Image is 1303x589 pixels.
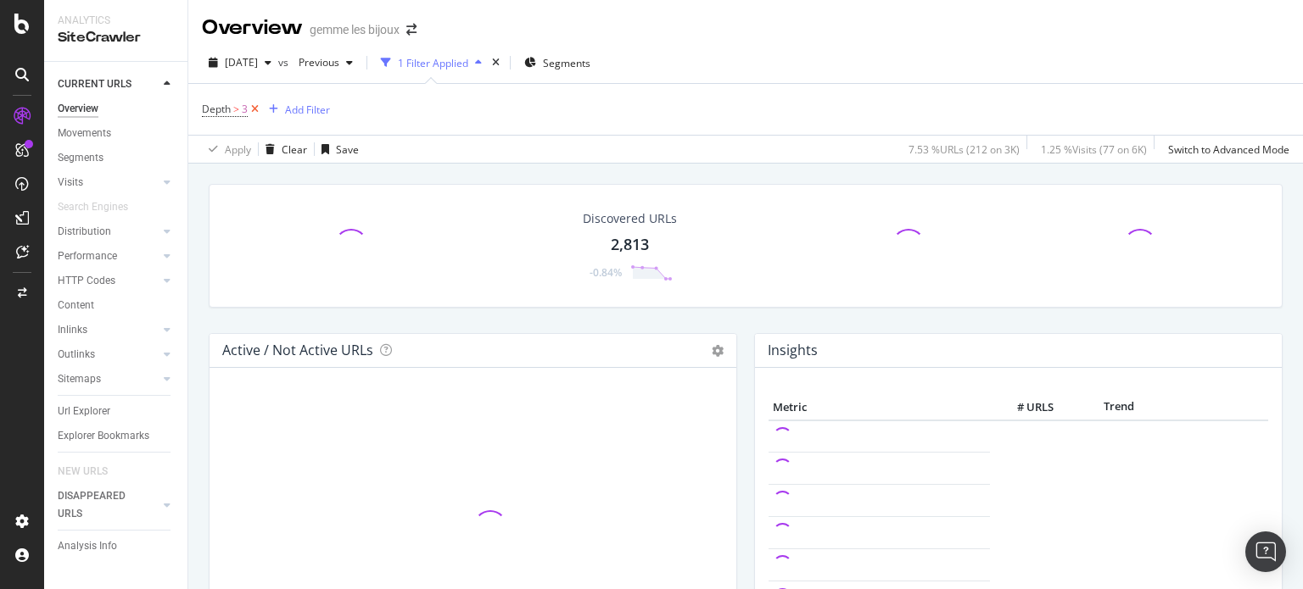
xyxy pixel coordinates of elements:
div: -0.84% [590,265,622,280]
div: Sitemaps [58,370,101,388]
span: Previous [292,55,339,69]
a: Outlinks [58,346,159,364]
button: Add Filter [262,99,330,119]
div: Clear [282,142,307,157]
div: Save [336,142,359,157]
span: vs [278,55,292,69]
div: gemme les bijoux [310,21,400,38]
span: > [233,102,239,116]
span: 2025 Aug. 31st [225,55,258,69]
th: Trend [1058,395,1179,420]
div: CURRENT URLS [58,75,131,93]
button: Previous [292,49,360,76]
div: 2,813 [611,234,649,256]
a: Explorer Bookmarks [58,427,176,445]
a: Visits [58,174,159,192]
a: Performance [58,247,159,265]
a: Distribution [58,223,159,241]
div: Movements [58,125,111,142]
a: HTTP Codes [58,272,159,290]
div: Inlinks [58,321,87,339]
button: 1 Filter Applied [374,49,489,76]
button: Save [315,136,359,163]
div: Open Intercom Messenger [1245,531,1286,572]
h4: Active / Not Active URLs [222,339,373,362]
div: Content [58,297,94,314]
div: times [489,54,503,71]
div: Search Engines [58,198,128,216]
a: NEW URLS [58,463,125,481]
a: DISAPPEARED URLS [58,487,159,523]
div: Segments [58,149,103,167]
div: Distribution [58,223,111,241]
span: Depth [202,102,231,116]
th: # URLS [990,395,1058,420]
a: CURRENT URLS [58,75,159,93]
div: Outlinks [58,346,95,364]
div: Add Filter [285,103,330,117]
a: Movements [58,125,176,142]
button: [DATE] [202,49,278,76]
a: Overview [58,100,176,118]
div: Visits [58,174,83,192]
div: 7.53 % URLs ( 212 on 3K ) [909,142,1020,157]
span: 3 [242,97,248,121]
th: Metric [769,395,990,420]
div: Discovered URLs [583,210,677,227]
div: DISAPPEARED URLS [58,487,143,523]
i: Options [712,345,724,357]
button: Segments [517,49,597,76]
div: HTTP Codes [58,272,115,290]
a: Inlinks [58,321,159,339]
a: Sitemaps [58,370,159,388]
button: Clear [259,136,307,163]
h4: Insights [768,339,818,362]
div: NEW URLS [58,463,108,481]
div: 1 Filter Applied [398,56,468,70]
span: Segments [543,56,590,70]
button: Switch to Advanced Mode [1161,136,1289,163]
div: Overview [202,14,303,42]
div: Overview [58,100,98,118]
div: Switch to Advanced Mode [1168,142,1289,157]
div: 1.25 % Visits ( 77 on 6K ) [1041,142,1147,157]
div: Analysis Info [58,537,117,555]
a: Segments [58,149,176,167]
a: Url Explorer [58,403,176,420]
div: SiteCrawler [58,28,174,47]
div: Explorer Bookmarks [58,427,149,445]
div: Apply [225,142,251,157]
div: Performance [58,247,117,265]
a: Content [58,297,176,314]
div: arrow-right-arrow-left [406,24,417,36]
div: Analytics [58,14,174,28]
a: Analysis Info [58,537,176,555]
div: Url Explorer [58,403,110,420]
button: Apply [202,136,251,163]
a: Search Engines [58,198,145,216]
